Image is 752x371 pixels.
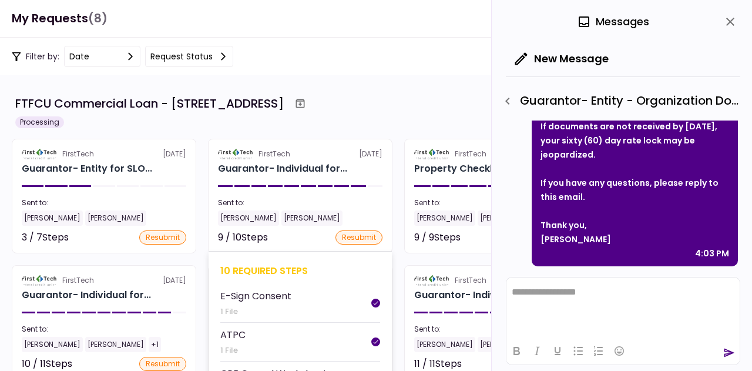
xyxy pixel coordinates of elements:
div: If you have any questions, please reply to this email. [540,176,729,204]
div: resubmit [139,230,186,245]
div: 1 File [220,345,246,356]
div: 1 File [220,306,291,317]
img: Partner logo [22,149,58,159]
div: ATPC [220,327,246,342]
div: +1 [149,337,161,352]
div: [DATE] [414,149,579,159]
div: Guarantor- Entity for SLOV AND SLOV, LLC Neighborhood Drummer, LLC [22,162,152,176]
button: Underline [548,343,568,359]
div: resubmit [139,357,186,371]
div: 10 required steps [220,263,380,278]
div: Property Checklist - Multi-Family for SLOV AND SLOV, LLC 1639 Alameda Ave [414,162,542,176]
div: Sent to: [414,324,579,335]
img: Partner logo [414,275,450,286]
div: Guarantor- Individual for SLOV AND SLOV, LLC John Curran [22,288,151,302]
div: 10 / 11 Steps [22,357,72,371]
div: 3 / 7 Steps [22,230,69,245]
div: Messages [577,13,649,31]
button: Numbered list [589,343,609,359]
iframe: Rich Text Area [506,278,740,337]
div: Guarantor- Individual for SLOV AND SLOV, LLC Jim Miketo [218,162,347,176]
button: send [723,347,735,359]
div: [PERSON_NAME] [478,210,539,226]
button: Emojis [609,343,629,359]
div: Sent to: [218,198,382,208]
button: Archive workflow [290,93,311,114]
div: [PERSON_NAME] [478,337,539,352]
div: resubmit [335,230,382,245]
div: date [69,50,89,63]
div: [PERSON_NAME] [414,337,475,352]
button: Request status [145,46,233,67]
div: [PERSON_NAME] [414,210,475,226]
div: Guarantor- Entity - Organization Documents for Guaranty Entity [498,91,740,111]
div: FirstTech [62,275,94,286]
div: [DATE] [22,275,186,286]
button: Italic [527,343,547,359]
img: Partner logo [218,149,254,159]
button: New Message [506,44,618,74]
div: Guarantor- Individual for SLOV AND SLOV, LLC Joe Miketo [414,288,543,302]
div: FirstTech [455,149,486,159]
div: [PERSON_NAME] [540,232,729,246]
h1: My Requests [12,6,108,31]
div: [PERSON_NAME] [22,210,83,226]
div: FirstTech [62,149,94,159]
img: Partner logo [414,149,450,159]
div: FTFCU Commercial Loan - [STREET_ADDRESS] [15,95,284,112]
div: [PERSON_NAME] [218,210,279,226]
div: [PERSON_NAME] [85,337,146,352]
div: Thank you, [540,218,729,232]
button: Bullet list [568,343,588,359]
div: 11 / 11 Steps [414,357,462,371]
div: FirstTech [258,149,290,159]
div: [DATE] [218,149,382,159]
div: Filter by: [12,46,233,67]
div: Sent to: [414,198,579,208]
div: [DATE] [414,275,579,286]
button: Bold [506,343,526,359]
div: E-Sign Consent [220,289,291,303]
div: If documents are not received by [DATE], your sixty (60) day rate lock may be jeopardized. [540,119,729,162]
div: 9 / 9 Steps [414,230,461,245]
div: Sent to: [22,324,186,335]
div: 4:03 PM [695,246,729,260]
button: close [720,12,740,32]
div: FirstTech [455,275,486,286]
div: 9 / 10 Steps [218,230,268,245]
div: Processing [15,116,64,128]
div: [PERSON_NAME] [281,210,343,226]
button: date [64,46,140,67]
div: [PERSON_NAME] [85,210,146,226]
div: [DATE] [22,149,186,159]
div: [PERSON_NAME] [22,337,83,352]
div: Sent to: [22,198,186,208]
span: (8) [88,6,108,31]
img: Partner logo [22,275,58,286]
